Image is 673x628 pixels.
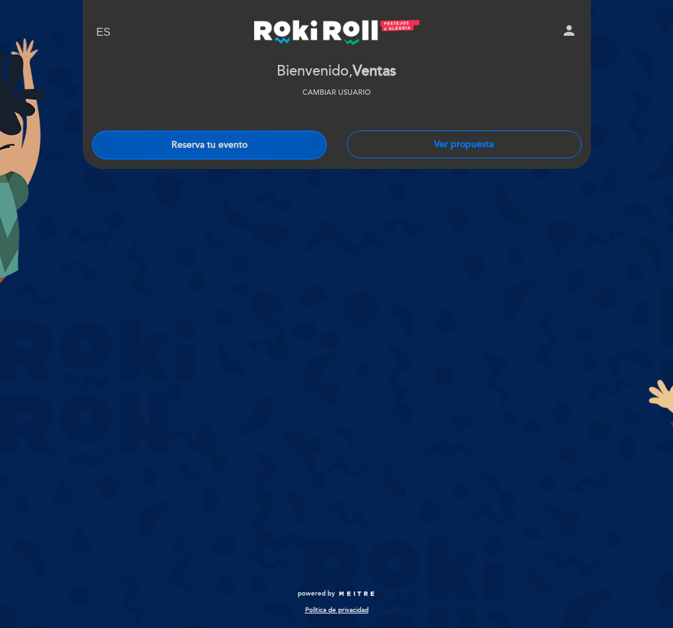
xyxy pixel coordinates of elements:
h2: Bienvenido, [277,64,396,79]
button: Ver propuesta [347,131,582,158]
span: Ventas [353,62,396,80]
img: MEITRE [338,591,376,598]
a: powered by [298,589,376,598]
span: powered by [298,589,335,598]
button: Reserva tu evento [92,131,327,160]
button: person [561,23,577,43]
a: Roki Roll [254,15,420,51]
a: Política de privacidad [305,605,369,615]
button: Cambiar usuario [298,87,375,99]
i: person [561,23,577,38]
